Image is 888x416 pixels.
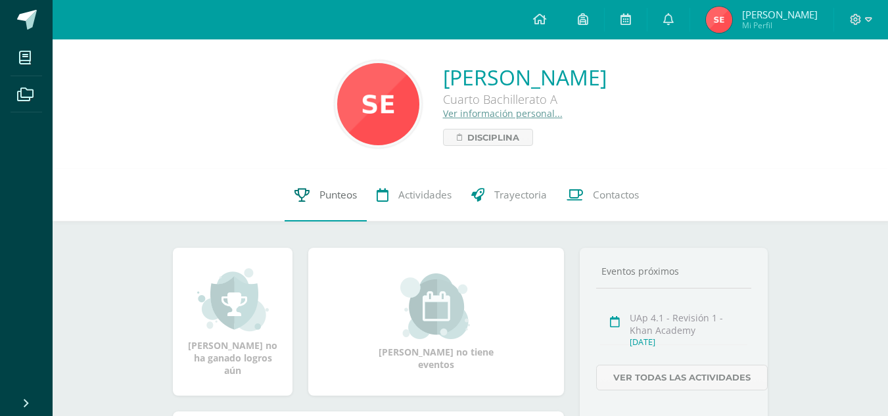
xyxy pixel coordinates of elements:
a: Actividades [367,169,461,221]
span: Actividades [398,188,452,202]
span: Mi Perfil [742,20,818,31]
a: Trayectoria [461,169,557,221]
span: Disciplina [467,129,519,145]
a: Ver todas las actividades [596,365,768,390]
span: [PERSON_NAME] [742,8,818,21]
img: 41b9ac32ba0767d89555bb4b7eac2114.png [337,63,419,145]
a: Ver información personal... [443,107,563,120]
a: Contactos [557,169,649,221]
a: Punteos [285,169,367,221]
div: UAp 4.1 - Revisión 1 - Khan Academy [630,312,747,336]
a: [PERSON_NAME] [443,63,607,91]
img: achievement_small.png [197,267,269,333]
div: [DATE] [630,336,747,348]
span: Trayectoria [494,188,547,202]
img: event_small.png [400,273,472,339]
span: Punteos [319,188,357,202]
a: Disciplina [443,129,533,146]
span: Contactos [593,188,639,202]
img: 3431916deacd7147438874739eab20df.png [706,7,732,33]
div: Eventos próximos [596,265,751,277]
div: [PERSON_NAME] no tiene eventos [371,273,502,371]
div: [PERSON_NAME] no ha ganado logros aún [186,267,279,377]
div: Cuarto Bachillerato A [443,91,607,107]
